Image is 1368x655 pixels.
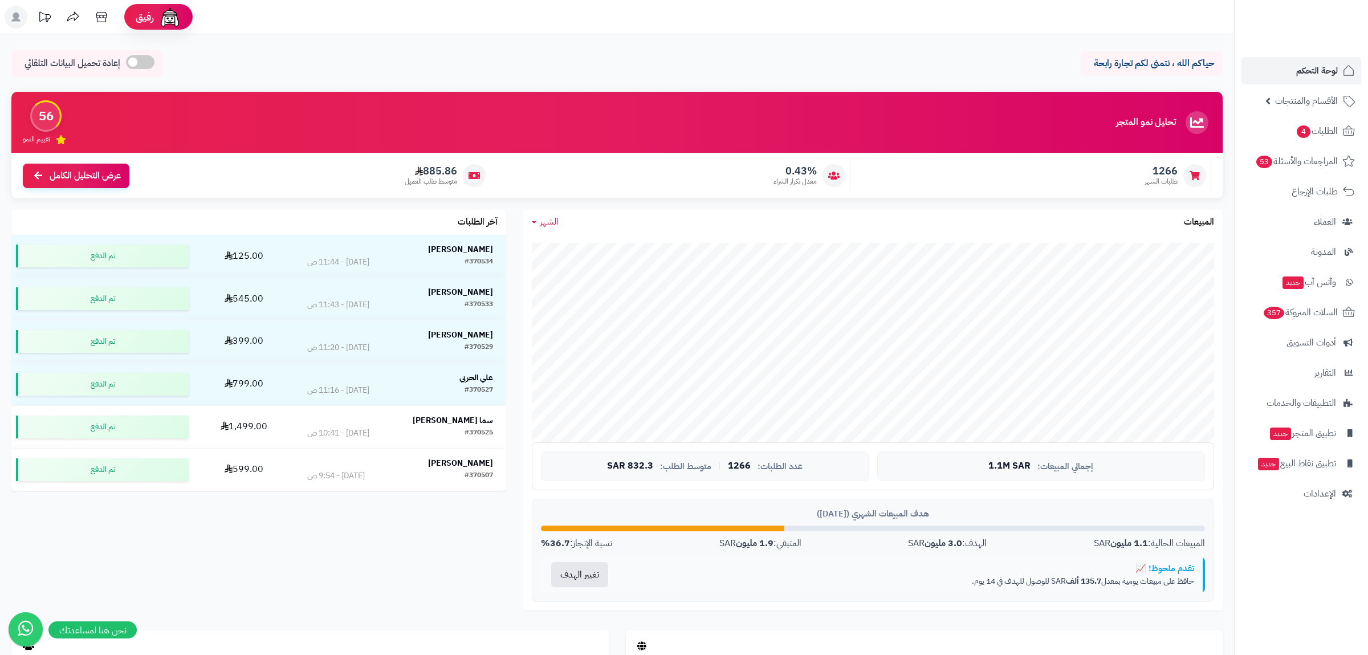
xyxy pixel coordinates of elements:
span: أدوات التسويق [1286,335,1336,351]
a: تحديثات المنصة [30,6,59,31]
a: الإعدادات [1241,480,1361,507]
a: الطلبات4 [1241,117,1361,145]
a: تطبيق نقاط البيعجديد [1241,450,1361,477]
div: الهدف: SAR [908,537,987,550]
div: تم الدفع [16,245,189,267]
span: وآتس آب [1281,274,1336,290]
strong: 3.0 مليون [925,536,962,550]
span: لوحة التحكم [1296,63,1338,79]
a: المراجعات والأسئلة53 [1241,148,1361,175]
span: تطبيق نقاط البيع [1257,455,1336,471]
span: الأقسام والمنتجات [1275,93,1338,109]
span: جديد [1258,458,1279,470]
span: جديد [1282,276,1304,289]
div: تم الدفع [16,416,189,438]
span: 357 [1263,306,1285,320]
a: أدوات التسويق [1241,329,1361,356]
span: الإعدادات [1304,486,1336,502]
p: حياكم الله ، نتمنى لكم تجارة رابحة [1089,57,1214,70]
a: عرض التحليل الكامل [23,164,129,188]
span: عدد الطلبات: [758,462,803,471]
a: تطبيق المتجرجديد [1241,420,1361,447]
span: جديد [1270,428,1291,440]
span: 1.1M SAR [988,461,1031,471]
a: لوحة التحكم [1241,57,1361,84]
span: السلات المتروكة [1263,304,1338,320]
span: 53 [1256,155,1273,169]
div: تم الدفع [16,373,189,396]
span: إعادة تحميل البيانات التلقائي [25,57,120,70]
h3: تحليل نمو المتجر [1116,117,1176,128]
td: 1,499.00 [193,406,295,448]
div: المبيعات الحالية: SAR [1094,537,1205,550]
span: 1266 [728,461,751,471]
div: تم الدفع [16,458,189,481]
strong: علي الحربي [459,372,493,384]
a: طلبات الإرجاع [1241,178,1361,205]
div: تقدم ملحوظ! 📈 [627,563,1194,575]
a: المدونة [1241,238,1361,266]
span: العملاء [1314,214,1336,230]
span: 832.3 SAR [607,461,653,471]
p: حافظ على مبيعات يومية بمعدل SAR للوصول للهدف في 14 يوم. [627,576,1194,587]
span: | [718,462,721,470]
strong: 135.7 ألف [1066,575,1101,587]
div: #370533 [465,299,493,311]
button: تغيير الهدف [551,562,608,587]
a: التطبيقات والخدمات [1241,389,1361,417]
span: تطبيق المتجر [1269,425,1336,441]
span: طلبات الإرجاع [1292,184,1338,200]
h3: المبيعات [1184,217,1214,227]
strong: سما [PERSON_NAME] [413,414,493,426]
img: logo-2.png [1290,18,1357,42]
span: متوسط طلب العميل [405,177,457,186]
span: المراجعات والأسئلة [1255,153,1338,169]
span: التطبيقات والخدمات [1267,395,1336,411]
div: [DATE] - 11:44 ص [307,257,369,268]
div: [DATE] - 11:16 ص [307,385,369,396]
span: 0.43% [773,165,817,177]
div: [DATE] - 11:43 ص [307,299,369,311]
span: معدل تكرار الشراء [773,177,817,186]
span: 4 [1296,125,1311,139]
span: تقييم النمو [23,135,50,144]
div: #370527 [465,385,493,396]
div: #370534 [465,257,493,268]
span: متوسط الطلب: [660,462,711,471]
span: 1266 [1145,165,1178,177]
span: طلبات الشهر [1145,177,1178,186]
div: نسبة الإنجاز: [541,537,612,550]
span: الشهر [540,215,559,229]
strong: [PERSON_NAME] [428,243,493,255]
a: التقارير [1241,359,1361,387]
div: #370529 [465,342,493,353]
strong: [PERSON_NAME] [428,457,493,469]
span: التقارير [1314,365,1336,381]
a: وآتس آبجديد [1241,268,1361,296]
span: المدونة [1311,244,1336,260]
div: المتبقي: SAR [719,537,801,550]
strong: 1.9 مليون [736,536,773,550]
div: [DATE] - 9:54 ص [307,470,365,482]
span: رفيق [136,10,154,24]
a: الشهر [532,215,559,229]
td: 799.00 [193,363,295,405]
div: [DATE] - 11:20 ص [307,342,369,353]
div: هدف المبيعات الشهري ([DATE]) [541,508,1205,520]
span: 885.86 [405,165,457,177]
span: إجمالي المبيعات: [1037,462,1093,471]
div: [DATE] - 10:41 ص [307,428,369,439]
td: 545.00 [193,278,295,320]
div: #370525 [465,428,493,439]
strong: [PERSON_NAME] [428,329,493,341]
strong: 1.1 مليون [1110,536,1148,550]
strong: [PERSON_NAME] [428,286,493,298]
div: #370507 [465,470,493,482]
span: عرض التحليل الكامل [50,169,121,182]
td: 399.00 [193,320,295,363]
strong: 36.7% [541,536,570,550]
img: ai-face.png [158,6,181,29]
a: العملاء [1241,208,1361,235]
div: تم الدفع [16,330,189,353]
span: الطلبات [1296,123,1338,139]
